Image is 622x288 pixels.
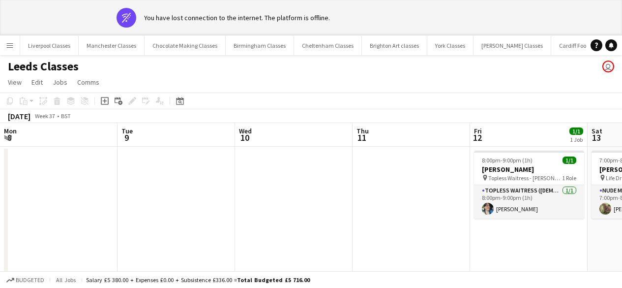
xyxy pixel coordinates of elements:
button: Brighton Art classes [362,36,427,55]
span: Edit [31,78,43,87]
span: 1/1 [563,157,576,164]
a: Edit [28,76,47,89]
span: Budgeted [16,277,44,284]
a: View [4,76,26,89]
span: 12 [473,132,482,143]
button: Liverpool Classes [20,36,79,55]
span: Jobs [53,78,67,87]
div: 1 Job [570,136,583,143]
span: 10 [237,132,252,143]
button: Manchester Classes [79,36,145,55]
span: Week 37 [32,112,57,120]
span: Mon [4,127,17,135]
span: Tue [121,127,133,135]
button: Birmingham Classes [226,36,294,55]
span: Comms [77,78,99,87]
div: BST [61,112,71,120]
div: You have lost connection to the internet. The platform is offline. [144,13,330,22]
button: Budgeted [5,275,46,286]
span: Total Budgeted £5 716.00 [237,276,310,284]
app-user-avatar: VOSH Limited [602,61,614,72]
span: 8 [2,132,17,143]
span: Topless Waitress - [PERSON_NAME][GEOGRAPHIC_DATA] [488,174,562,182]
span: 13 [590,132,602,143]
span: Fri [474,127,482,135]
a: Comms [73,76,103,89]
button: York Classes [427,36,474,55]
div: [DATE] [8,111,30,121]
a: Jobs [49,76,71,89]
div: Salary £5 380.00 + Expenses £0.00 + Subsistence £336.00 = [86,276,310,284]
span: 8:00pm-9:00pm (1h) [482,157,533,164]
h1: Leeds Classes [8,59,79,74]
app-job-card: 8:00pm-9:00pm (1h)1/1[PERSON_NAME] Topless Waitress - [PERSON_NAME][GEOGRAPHIC_DATA]1 RoleTopless... [474,151,584,219]
span: 1/1 [569,128,583,135]
span: All jobs [54,276,78,284]
h3: [PERSON_NAME] [474,165,584,174]
span: 9 [120,132,133,143]
button: Chocolate Making Classes [145,36,226,55]
span: 1 Role [562,174,576,182]
button: Cheltenham Classes [294,36,362,55]
span: Thu [356,127,369,135]
span: Wed [239,127,252,135]
span: 11 [355,132,369,143]
button: [PERSON_NAME] Classes [474,36,551,55]
app-card-role: Topless Waitress ([DEMOGRAPHIC_DATA])1/18:00pm-9:00pm (1h)[PERSON_NAME] [474,185,584,219]
span: Sat [592,127,602,135]
span: View [8,78,22,87]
